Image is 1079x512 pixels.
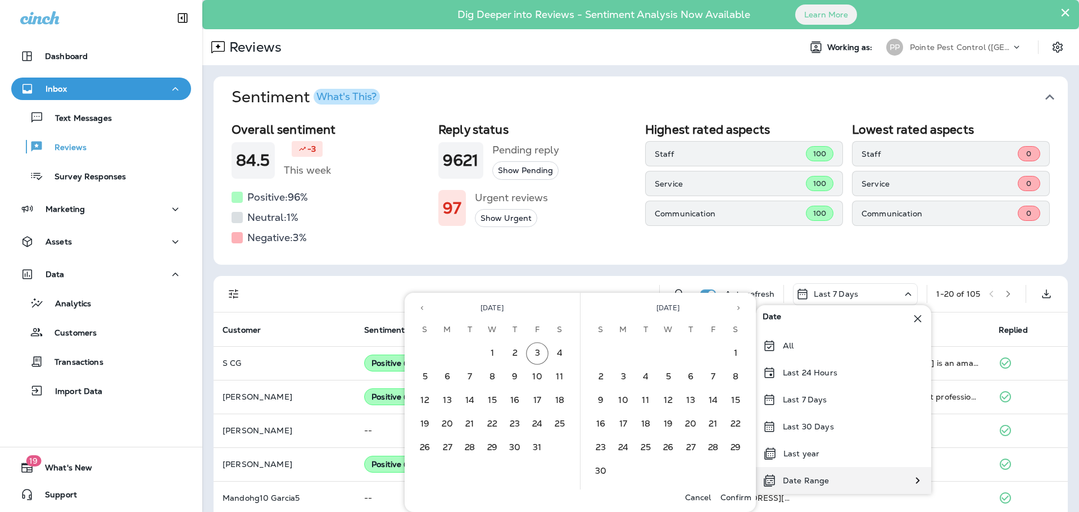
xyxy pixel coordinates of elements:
h1: 9621 [443,151,479,170]
p: Customers [43,328,97,339]
button: Collapse Sidebar [167,7,198,29]
button: Assets [11,230,191,253]
button: Text Messages [11,106,191,129]
p: Last 7 Days [783,395,827,404]
button: 16 [504,389,526,412]
p: Data [46,270,65,279]
button: 17 [526,389,548,412]
span: 100 [813,209,826,218]
button: 21 [702,413,724,436]
span: Replied [999,325,1028,335]
button: Close [1060,3,1071,21]
button: 3 [526,342,548,365]
button: Search Reviews [669,283,691,305]
button: 12 [414,389,436,412]
button: 8 [481,366,504,388]
button: 23 [590,437,612,459]
span: Tuesday [460,319,480,341]
span: Customer [223,325,261,335]
button: 4 [634,366,657,388]
span: Replied [999,325,1042,335]
h5: Negative: 3 % [247,229,307,247]
p: [PERSON_NAME] [223,392,346,401]
h2: Lowest rated aspects [852,123,1050,137]
p: Auto refresh [725,289,775,298]
button: Next month [730,300,747,316]
p: Service [862,179,1018,188]
span: Thursday [505,319,525,341]
button: 5 [657,366,679,388]
span: Support [34,490,77,504]
h2: Overall sentiment [232,123,429,137]
button: 13 [679,389,702,412]
h5: This week [284,161,331,179]
span: Working as: [827,43,875,52]
span: 0 [1026,149,1031,158]
button: 9 [504,366,526,388]
span: Friday [527,319,547,341]
div: PP [886,39,903,56]
span: 0 [1026,209,1031,218]
button: 1 [481,342,504,365]
span: [DATE] [480,303,504,312]
button: 7 [459,366,481,388]
span: Sentiment [364,325,419,335]
button: 11 [634,389,657,412]
button: 2 [590,366,612,388]
span: Monday [437,319,457,341]
h5: Pending reply [492,141,559,159]
p: Analytics [44,299,91,310]
button: Survey Responses [11,164,191,188]
span: Monday [613,319,633,341]
p: Import Data [44,387,103,397]
button: 11 [548,366,571,388]
button: 14 [459,389,481,412]
p: Last 30 Days [783,422,834,431]
td: -- [355,414,455,447]
p: Reviews [225,39,282,56]
button: Export as CSV [1035,283,1058,305]
button: Transactions [11,350,191,373]
p: Reviews [43,143,87,153]
p: Text Messages [44,114,112,124]
div: Positive [364,456,425,473]
p: Cancel [685,493,711,502]
button: 19 [657,413,679,436]
button: 10 [612,389,634,412]
h1: Sentiment [232,88,380,107]
span: 100 [813,179,826,188]
button: Marketing [11,198,191,220]
button: 20 [679,413,702,436]
button: Import Data [11,379,191,402]
button: 5 [414,366,436,388]
button: Show Pending [492,161,559,180]
p: Pointe Pest Control ([GEOGRAPHIC_DATA]) [910,43,1011,52]
span: [DATE] [656,303,679,312]
p: All [783,341,794,350]
button: 16 [590,413,612,436]
button: 4 [548,342,571,365]
span: Wednesday [482,319,502,341]
button: What's This? [314,89,380,105]
button: Confirm [716,490,756,505]
button: 2 [504,342,526,365]
span: ( 88 ) [404,359,418,368]
button: 30 [590,460,612,483]
p: Transactions [43,357,103,368]
button: 3 [612,366,634,388]
span: Sunday [591,319,611,341]
p: Confirm [720,493,751,502]
button: Previous month [414,300,430,316]
span: 19 [26,455,41,466]
button: 18 [634,413,657,436]
button: Dashboard [11,45,191,67]
span: Customer [223,325,275,335]
button: 29 [481,437,504,459]
button: 14 [702,389,724,412]
button: Data [11,263,191,286]
h1: 97 [443,199,461,218]
button: 27 [679,437,702,459]
div: SentimentWhat's This? [214,118,1068,265]
p: Last 24 Hours [783,368,837,377]
button: 13 [436,389,459,412]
